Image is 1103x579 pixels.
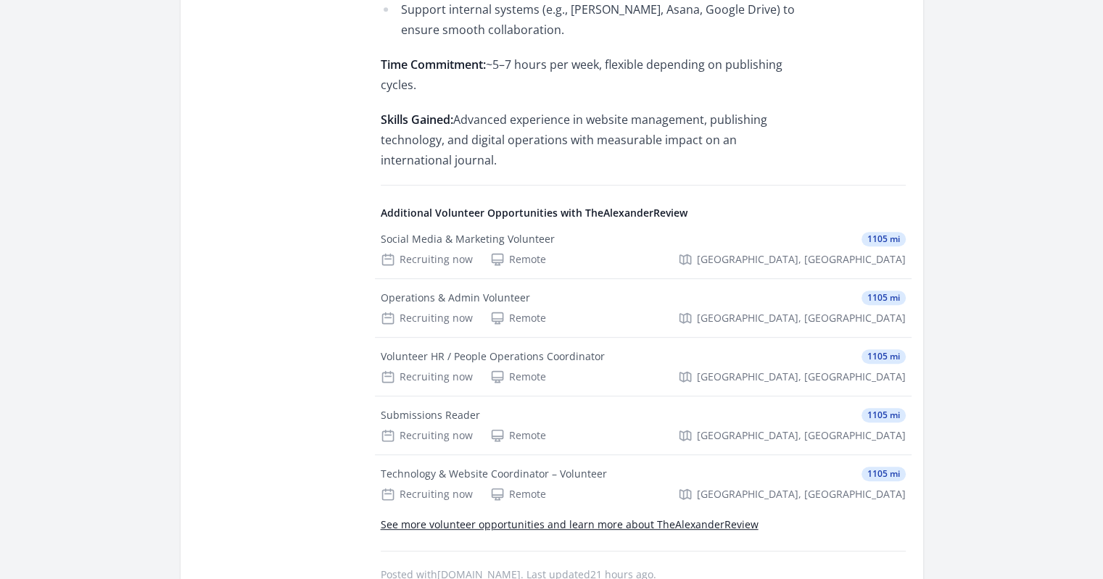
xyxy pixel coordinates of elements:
[381,252,473,267] div: Recruiting now
[697,370,906,384] span: [GEOGRAPHIC_DATA], [GEOGRAPHIC_DATA]
[697,311,906,325] span: [GEOGRAPHIC_DATA], [GEOGRAPHIC_DATA]
[490,487,546,501] div: Remote
[862,408,906,422] span: 1105 mi
[381,112,453,128] strong: Skills Gained:
[375,396,912,454] a: Submissions Reader 1105 mi Recruiting now Remote [GEOGRAPHIC_DATA], [GEOGRAPHIC_DATA]
[381,311,473,325] div: Recruiting now
[862,349,906,364] span: 1105 mi
[381,467,607,481] div: Technology & Website Coordinator – Volunteer
[697,428,906,443] span: [GEOGRAPHIC_DATA], [GEOGRAPHIC_DATA]
[381,291,530,305] div: Operations & Admin Volunteer
[862,291,906,305] span: 1105 mi
[375,220,912,278] a: Social Media & Marketing Volunteer 1105 mi Recruiting now Remote [GEOGRAPHIC_DATA], [GEOGRAPHIC_D...
[381,408,480,422] div: Submissions Reader
[381,349,605,364] div: Volunteer HR / People Operations Coordinator
[375,338,912,396] a: Volunteer HR / People Operations Coordinator 1105 mi Recruiting now Remote [GEOGRAPHIC_DATA], [GE...
[375,455,912,513] a: Technology & Website Coordinator – Volunteer 1105 mi Recruiting now Remote [GEOGRAPHIC_DATA], [GE...
[381,109,805,170] p: Advanced experience in website management, publishing technology, and digital operations with mea...
[381,54,805,95] p: ~5–7 hours per week, flexible depending on publishing cycles.
[490,311,546,325] div: Remote
[381,57,486,72] strong: Time Commitment:
[862,467,906,481] span: 1105 mi
[490,252,546,267] div: Remote
[381,232,555,246] div: Social Media & Marketing Volunteer
[381,206,906,220] h4: Additional Volunteer Opportunities with TheAlexanderReview
[375,279,912,337] a: Operations & Admin Volunteer 1105 mi Recruiting now Remote [GEOGRAPHIC_DATA], [GEOGRAPHIC_DATA]
[381,428,473,443] div: Recruiting now
[490,428,546,443] div: Remote
[381,487,473,501] div: Recruiting now
[490,370,546,384] div: Remote
[697,487,906,501] span: [GEOGRAPHIC_DATA], [GEOGRAPHIC_DATA]
[862,232,906,246] span: 1105 mi
[381,370,473,384] div: Recruiting now
[381,517,759,531] a: See more volunteer opportunities and learn more about TheAlexanderReview
[697,252,906,267] span: [GEOGRAPHIC_DATA], [GEOGRAPHIC_DATA]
